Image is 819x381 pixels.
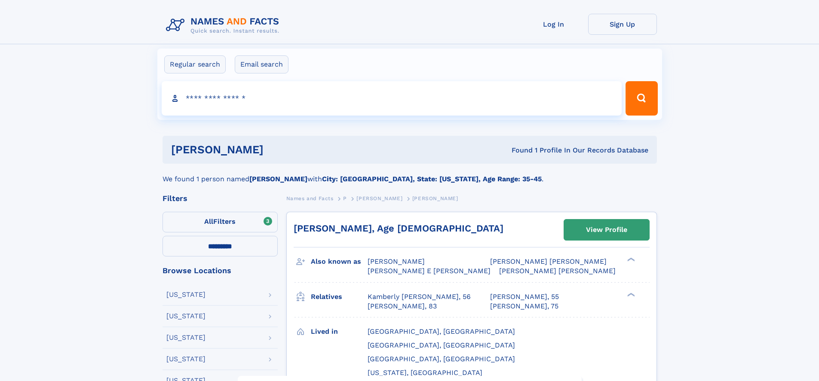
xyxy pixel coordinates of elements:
[586,220,627,240] div: View Profile
[166,334,206,341] div: [US_STATE]
[294,223,503,234] a: [PERSON_NAME], Age [DEMOGRAPHIC_DATA]
[343,195,347,201] span: P
[163,164,657,184] div: We found 1 person named with .
[490,292,559,302] a: [PERSON_NAME], 55
[164,55,226,73] label: Regular search
[368,267,491,275] span: [PERSON_NAME] E [PERSON_NAME]
[356,195,402,201] span: [PERSON_NAME]
[235,55,288,73] label: Email search
[368,341,515,349] span: [GEOGRAPHIC_DATA], [GEOGRAPHIC_DATA]
[368,257,425,265] span: [PERSON_NAME]
[311,254,368,269] h3: Also known as
[163,212,278,232] label: Filters
[163,267,278,274] div: Browse Locations
[519,14,588,35] a: Log In
[166,291,206,298] div: [US_STATE]
[368,292,471,302] a: Kamberly [PERSON_NAME], 56
[387,146,648,155] div: Found 1 Profile In Our Records Database
[588,14,657,35] a: Sign Up
[625,257,635,262] div: ❯
[368,355,515,363] span: [GEOGRAPHIC_DATA], [GEOGRAPHIC_DATA]
[490,257,607,265] span: [PERSON_NAME] [PERSON_NAME]
[564,219,649,240] a: View Profile
[490,302,558,311] a: [PERSON_NAME], 75
[162,81,622,116] input: search input
[322,175,542,183] b: City: [GEOGRAPHIC_DATA], State: [US_STATE], Age Range: 35-45
[166,356,206,363] div: [US_STATE]
[368,369,482,377] span: [US_STATE], [GEOGRAPHIC_DATA]
[625,292,635,297] div: ❯
[311,324,368,339] h3: Lived in
[626,81,657,116] button: Search Button
[311,290,368,304] h3: Relatives
[204,217,213,226] span: All
[368,327,515,335] span: [GEOGRAPHIC_DATA], [GEOGRAPHIC_DATA]
[249,175,307,183] b: [PERSON_NAME]
[286,193,334,204] a: Names and Facts
[356,193,402,204] a: [PERSON_NAME]
[368,302,437,311] a: [PERSON_NAME], 83
[163,14,286,37] img: Logo Names and Facts
[171,144,388,155] h1: [PERSON_NAME]
[499,267,616,275] span: [PERSON_NAME] [PERSON_NAME]
[166,313,206,320] div: [US_STATE]
[163,195,278,202] div: Filters
[343,193,347,204] a: P
[412,195,458,201] span: [PERSON_NAME]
